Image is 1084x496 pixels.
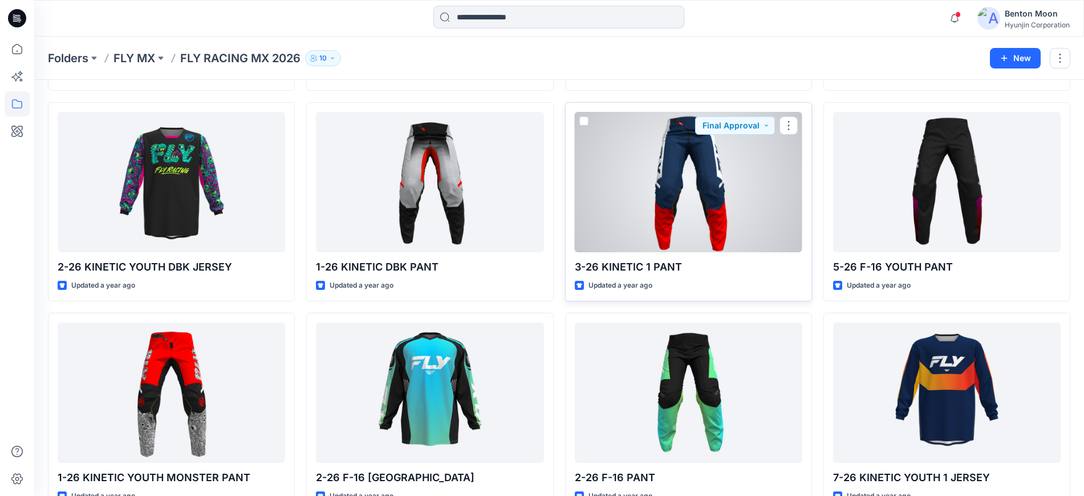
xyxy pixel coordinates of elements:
a: 7-26 KINETIC YOUTH 1 JERSEY [833,322,1061,463]
p: Updated a year ago [847,280,911,292]
button: New [990,48,1041,68]
a: 2-26 KINETIC YOUTH DBK JERSEY [58,112,285,252]
div: Benton Moon [1005,7,1070,21]
a: 2-26 F-16 JERSEY [316,322,543,463]
a: FLY MX [113,50,155,66]
p: Updated a year ago [588,280,652,292]
a: 2-26 F-16 PANT [575,322,802,463]
a: Folders [48,50,88,66]
img: avatar [977,7,1000,30]
p: Updated a year ago [71,280,135,292]
p: 3-26 KINETIC 1 PANT [575,259,802,275]
a: 3-26 KINETIC 1 PANT [575,112,802,252]
p: 1-26 KINETIC YOUTH MONSTER PANT [58,470,285,486]
p: Updated a year ago [330,280,393,292]
p: 2-26 KINETIC YOUTH DBK JERSEY [58,259,285,275]
a: 5-26 F-16 YOUTH PANT [833,112,1061,252]
a: 1-26 KINETIC YOUTH MONSTER PANT [58,322,285,463]
p: 2-26 F-16 [GEOGRAPHIC_DATA] [316,470,543,486]
p: 10 [319,52,327,64]
button: 10 [305,50,341,66]
p: FLY RACING MX 2026 [180,50,301,66]
p: 7-26 KINETIC YOUTH 1 JERSEY [833,470,1061,486]
p: 2-26 F-16 PANT [575,470,802,486]
p: 1-26 KINETIC DBK PANT [316,259,543,275]
a: 1-26 KINETIC DBK PANT [316,112,543,252]
p: 5-26 F-16 YOUTH PANT [833,259,1061,275]
div: Hyunjin Corporation [1005,21,1070,29]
